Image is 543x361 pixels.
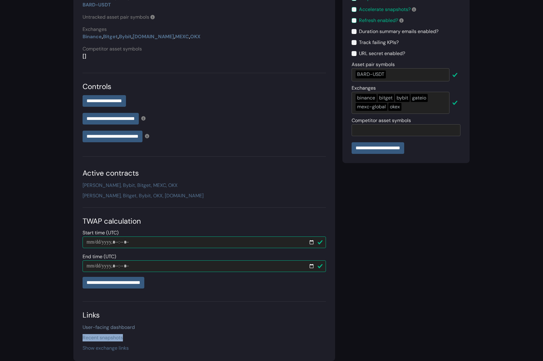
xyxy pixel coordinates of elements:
[83,168,326,179] div: Active contracts
[411,94,428,102] div: gateio
[83,253,116,260] label: End time (UTC)
[359,6,416,13] label: Accelerate snapshots?
[378,94,394,102] div: bitget
[83,310,326,321] div: Links
[83,192,204,199] a: [PERSON_NAME], Bitget, Bybit, OKX, [DOMAIN_NAME]
[83,324,135,330] a: User-facing dashboard
[83,26,107,33] label: Exchanges
[103,33,118,40] a: Bitget
[352,84,376,92] label: Exchanges
[83,53,86,59] strong: []
[83,216,326,227] div: TWAP calculation
[83,334,123,341] a: Recent snapshots
[83,229,119,236] label: Start time (UTC)
[175,33,189,40] a: MEXC
[359,28,438,35] label: Duration summary emails enabled?
[356,70,386,78] div: BARD-USDT
[352,61,395,68] label: Asset pair symbols
[359,39,399,46] label: Track failing KPIs?
[119,33,131,40] a: Bybit
[388,103,401,111] div: okex
[356,94,377,102] div: binance
[83,13,155,21] label: Untracked asset pair symbols
[83,2,111,8] a: BARD-USDT
[359,17,404,24] label: Refresh enabled?
[356,103,387,111] div: mexc-global
[83,345,129,351] a: Show exchange links
[395,94,410,102] div: bybit
[133,33,174,40] a: [DOMAIN_NAME]
[352,117,411,124] label: Competitor asset symbols
[83,33,102,40] a: Binance
[359,50,405,57] label: URL secret enabled?
[83,45,142,53] label: Competitor asset symbols
[83,33,201,40] strong: , , , , ,
[83,81,326,92] div: Controls
[190,33,201,40] a: OKX
[83,182,178,188] a: [PERSON_NAME], Bybit, Bitget, MEXC, OKX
